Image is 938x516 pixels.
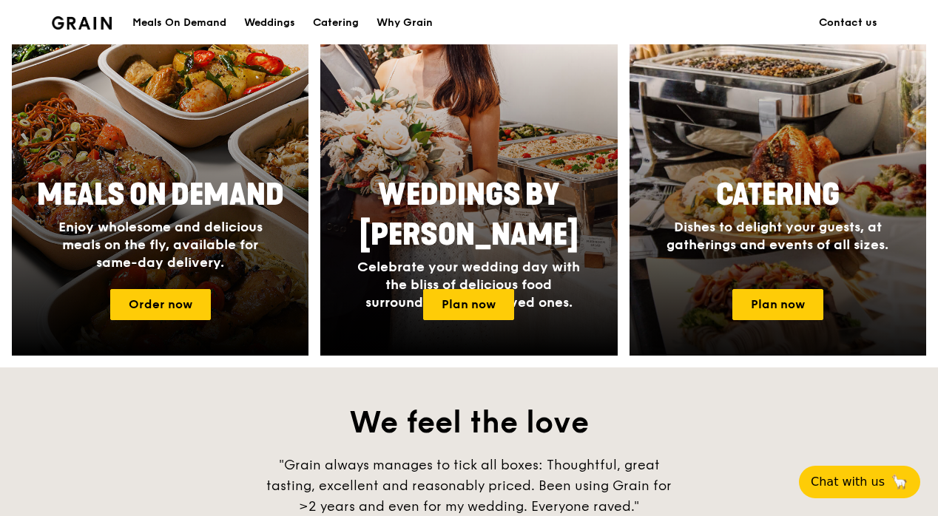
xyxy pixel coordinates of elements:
span: Chat with us [811,473,885,491]
span: Meals On Demand [37,177,284,213]
div: Meals On Demand [132,1,226,45]
span: Enjoy wholesome and delicious meals on the fly, available for same-day delivery. [58,219,263,271]
a: Order now [110,289,211,320]
button: Chat with us🦙 [799,466,920,498]
div: Weddings [244,1,295,45]
a: Catering [304,1,368,45]
a: Why Grain [368,1,442,45]
a: Plan now [423,289,514,320]
a: Contact us [810,1,886,45]
a: Plan now [732,289,823,320]
img: Grain [52,16,112,30]
span: Weddings by [PERSON_NAME] [360,177,578,253]
a: Weddings [235,1,304,45]
span: Celebrate your wedding day with the bliss of delicious food surrounded by your loved ones. [357,259,580,310]
div: Catering [313,1,359,45]
span: Dishes to delight your guests, at gatherings and events of all sizes. [667,219,888,253]
span: Catering [716,177,840,213]
div: Why Grain [377,1,433,45]
span: 🦙 [891,473,908,491]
